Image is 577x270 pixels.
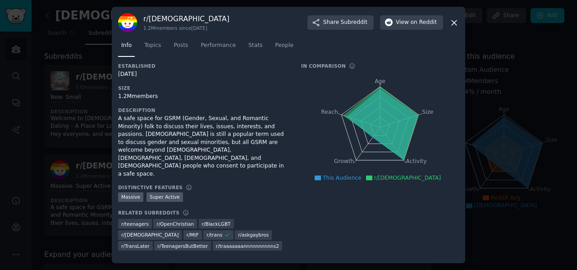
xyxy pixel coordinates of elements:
[275,42,293,50] span: People
[144,42,161,50] span: Topics
[307,15,374,30] button: ShareSubreddit
[121,243,150,249] span: r/ TransLater
[147,192,183,202] div: Super Active
[201,42,236,50] span: Performance
[141,38,164,57] a: Topics
[118,107,288,113] h3: Description
[380,15,443,30] button: Viewon Reddit
[121,221,149,227] span: r/ teenagers
[216,243,279,249] span: r/ traaaaaaannnnnnnnnns2
[238,232,269,238] span: r/ askgaybros
[170,38,191,57] a: Posts
[118,93,288,101] div: 1.2M members
[422,109,433,115] tspan: Size
[121,232,179,238] span: r/ [DEMOGRAPHIC_DATA]
[374,175,441,181] span: r/[DEMOGRAPHIC_DATA]
[248,42,262,50] span: Stats
[118,63,288,69] h3: Established
[118,192,143,202] div: Massive
[406,158,427,164] tspan: Activity
[118,115,288,178] div: A safe space for GSRM (Gender, Sexual, and Romantic Minority) folk to discuss their lives, issues...
[118,85,288,91] h3: Size
[341,19,367,27] span: Subreddit
[118,38,135,57] a: Info
[202,221,231,227] span: r/ BlackLGBT
[334,158,354,164] tspan: Growth
[245,38,266,57] a: Stats
[411,19,437,27] span: on Reddit
[157,243,208,249] span: r/ TeenagersButBetter
[118,13,137,32] img: lgbt
[143,25,229,31] div: 1.2M members since [DATE]
[375,78,385,84] tspan: Age
[197,38,239,57] a: Performance
[121,42,132,50] span: Info
[187,232,199,238] span: r/ MtF
[156,221,194,227] span: r/ OpenChristian
[118,184,183,191] h3: Distinctive Features
[143,14,229,23] h3: r/ [DEMOGRAPHIC_DATA]
[301,63,346,69] h3: In Comparison
[323,175,362,181] span: This Audience
[118,209,179,216] h3: Related Subreddits
[174,42,188,50] span: Posts
[206,232,222,238] span: r/ trans
[396,19,437,27] span: View
[118,70,288,79] div: [DATE]
[323,19,367,27] span: Share
[272,38,297,57] a: People
[321,109,338,115] tspan: Reach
